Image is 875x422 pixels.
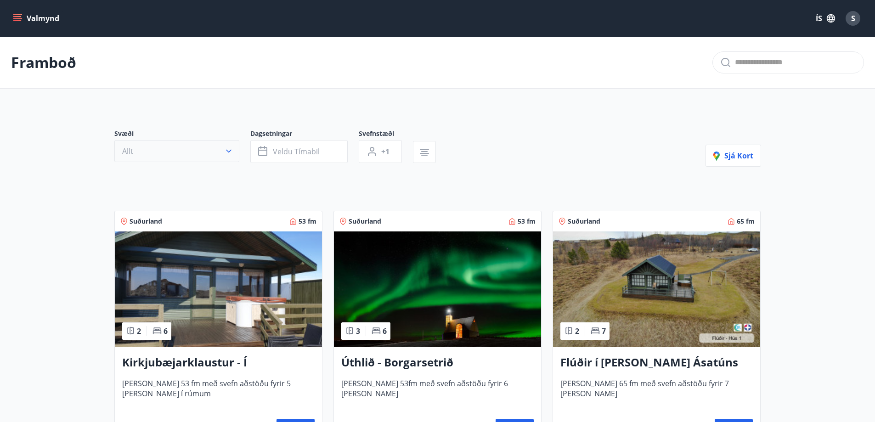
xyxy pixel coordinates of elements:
[359,129,413,140] span: Svefnstæði
[250,140,348,163] button: Veldu tímabil
[11,52,76,73] p: Framboð
[602,326,606,336] span: 7
[137,326,141,336] span: 2
[383,326,387,336] span: 6
[122,354,315,371] h3: Kirkjubæjarklaustur - Í [PERSON_NAME] Hæðargarðs
[359,140,402,163] button: +1
[114,140,239,162] button: Allt
[356,326,360,336] span: 3
[130,217,162,226] span: Suðurland
[299,217,316,226] span: 53 fm
[114,129,250,140] span: Svæði
[737,217,755,226] span: 65 fm
[842,7,864,29] button: S
[164,326,168,336] span: 6
[568,217,600,226] span: Suðurland
[122,146,133,156] span: Allt
[250,129,359,140] span: Dagsetningar
[706,145,761,167] button: Sjá kort
[553,231,760,347] img: Paella dish
[560,354,753,371] h3: Flúðir í [PERSON_NAME] Ásatúns hús 1 - í [GEOGRAPHIC_DATA] C
[349,217,381,226] span: Suðurland
[341,354,534,371] h3: Úthlið - Borgarsetrið
[122,378,315,409] span: [PERSON_NAME] 53 fm með svefn aðstöðu fyrir 5 [PERSON_NAME] í rúmum
[560,378,753,409] span: [PERSON_NAME] 65 fm með svefn aðstöðu fyrir 7 [PERSON_NAME]
[811,10,840,27] button: ÍS
[334,231,541,347] img: Paella dish
[381,146,390,157] span: +1
[518,217,536,226] span: 53 fm
[273,146,320,157] span: Veldu tímabil
[341,378,534,409] span: [PERSON_NAME] 53fm með svefn aðstöðu fyrir 6 [PERSON_NAME]
[11,10,63,27] button: menu
[115,231,322,347] img: Paella dish
[851,13,855,23] span: S
[713,151,753,161] span: Sjá kort
[575,326,579,336] span: 2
